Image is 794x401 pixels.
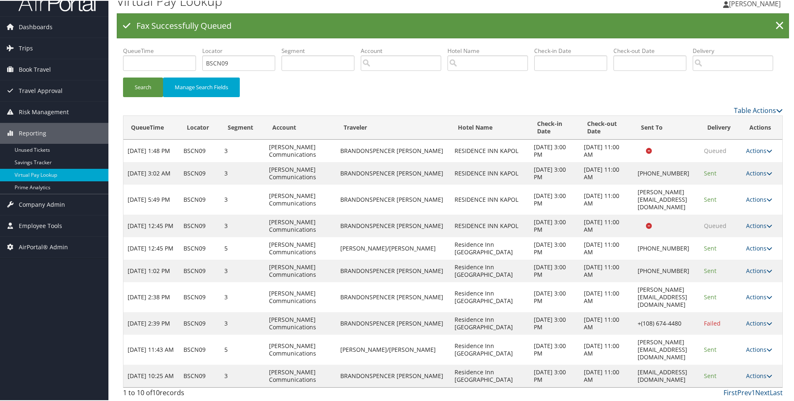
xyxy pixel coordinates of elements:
a: Actions [746,146,772,154]
a: Prev [737,387,751,396]
td: [DATE] 11:00 AM [580,184,633,214]
th: Hotel Name: activate to sort column ascending [450,115,530,139]
label: Account [361,46,447,54]
td: [PERSON_NAME] Communications [265,161,336,184]
td: [PERSON_NAME] Communications [265,236,336,259]
td: [PERSON_NAME]/[PERSON_NAME] [336,236,450,259]
span: Company Admin [19,193,65,214]
td: [PERSON_NAME][EMAIL_ADDRESS][DOMAIN_NAME] [633,334,700,364]
td: [DATE] 1:48 PM [123,139,179,161]
td: 3 [220,281,265,311]
a: Actions [746,345,772,353]
td: BSCN09 [179,281,220,311]
td: BSCN09 [179,184,220,214]
th: Locator: activate to sort column ascending [179,115,220,139]
a: 1 [751,387,755,396]
td: Residence Inn [GEOGRAPHIC_DATA] [450,364,530,386]
td: [DATE] 3:00 PM [530,236,580,259]
td: 3 [220,311,265,334]
td: RESIDENCE INN KAPOL [450,161,530,184]
td: [DATE] 1:02 PM [123,259,179,281]
span: Queued [704,146,726,154]
td: +(108) 674-4480 [633,311,700,334]
th: QueueTime: activate to sort column descending [123,115,179,139]
td: Residence Inn [GEOGRAPHIC_DATA] [450,281,530,311]
td: [DATE] 11:00 AM [580,161,633,184]
td: BSCN09 [179,214,220,236]
th: Sent To: activate to sort column ascending [633,115,700,139]
td: [PERSON_NAME][EMAIL_ADDRESS][DOMAIN_NAME] [633,281,700,311]
td: [DATE] 11:00 AM [580,311,633,334]
td: [DATE] 3:00 PM [530,281,580,311]
a: Actions [746,221,772,229]
a: Actions [746,168,772,176]
td: [DATE] 3:00 PM [530,334,580,364]
td: [DATE] 3:02 AM [123,161,179,184]
td: BSCN09 [179,364,220,386]
td: [DATE] 3:00 PM [530,364,580,386]
td: BRANDONSPENCER [PERSON_NAME] [336,139,450,161]
label: Check-in Date [534,46,613,54]
td: [DATE] 10:25 AM [123,364,179,386]
td: [DATE] 3:00 PM [530,214,580,236]
td: BRANDONSPENCER [PERSON_NAME] [336,311,450,334]
td: [PERSON_NAME] Communications [265,214,336,236]
a: Next [755,387,770,396]
label: Delivery [693,46,779,54]
span: Sent [704,266,716,274]
td: [DATE] 12:45 PM [123,236,179,259]
td: [DATE] 3:00 PM [530,311,580,334]
div: Fax Successfully Queued [117,13,789,38]
a: Actions [746,195,772,203]
td: Residence Inn [GEOGRAPHIC_DATA] [450,259,530,281]
a: Actions [746,318,772,326]
td: [DATE] 2:38 PM [123,281,179,311]
td: [PERSON_NAME] Communications [265,364,336,386]
td: 3 [220,259,265,281]
td: [DATE] 2:39 PM [123,311,179,334]
td: BSCN09 [179,259,220,281]
td: [DATE] 11:00 AM [580,364,633,386]
td: BSCN09 [179,161,220,184]
td: BRANDONSPENCER [PERSON_NAME] [336,214,450,236]
td: [PERSON_NAME] Communications [265,259,336,281]
span: AirPortal® Admin [19,236,68,257]
td: [DATE] 11:00 AM [580,259,633,281]
td: BRANDONSPENCER [PERSON_NAME] [336,259,450,281]
td: [DATE] 11:00 AM [580,139,633,161]
th: Account: activate to sort column ascending [265,115,336,139]
td: [DATE] 3:00 PM [530,139,580,161]
td: 3 [220,161,265,184]
td: [DATE] 11:00 AM [580,236,633,259]
td: 5 [220,334,265,364]
span: Trips [19,37,33,58]
td: Residence Inn [GEOGRAPHIC_DATA] [450,334,530,364]
a: × [772,17,787,33]
td: [PERSON_NAME][EMAIL_ADDRESS][DOMAIN_NAME] [633,184,700,214]
a: First [724,387,737,396]
span: Sent [704,292,716,300]
td: [DATE] 11:00 AM [580,214,633,236]
button: Search [123,77,163,96]
a: Table Actions [734,105,783,114]
span: Risk Management [19,101,69,122]
td: [PERSON_NAME] Communications [265,311,336,334]
td: [PERSON_NAME] Communications [265,184,336,214]
label: QueueTime [123,46,202,54]
td: [EMAIL_ADDRESS][DOMAIN_NAME] [633,364,700,386]
span: Travel Approval [19,80,63,100]
a: Actions [746,371,772,379]
span: 10 [152,387,160,396]
span: Queued [704,221,726,229]
span: Failed [704,318,721,326]
td: RESIDENCE INN KAPOL [450,139,530,161]
span: Sent [704,168,716,176]
span: Reporting [19,122,46,143]
td: [DATE] 3:00 PM [530,184,580,214]
td: 3 [220,364,265,386]
td: [PERSON_NAME] Communications [265,281,336,311]
td: [DATE] 11:00 AM [580,281,633,311]
td: [DATE] 12:45 PM [123,214,179,236]
a: Actions [746,266,772,274]
td: BRANDONSPENCER [PERSON_NAME] [336,281,450,311]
